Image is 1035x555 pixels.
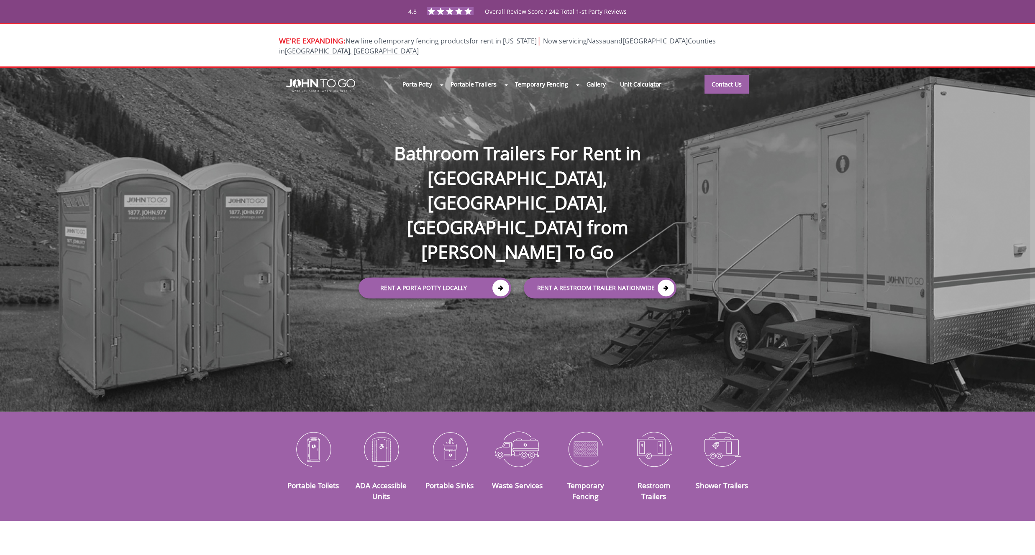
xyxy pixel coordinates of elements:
a: Rent a Porta Potty Locally [359,277,511,298]
a: Shower Trailers [696,480,748,490]
a: Portable Sinks [425,480,474,490]
a: Unit Calculator [613,75,669,93]
img: Temporary-Fencing-cion_N.png [558,427,613,471]
span: 4.8 [408,8,417,15]
a: Waste Services [492,480,543,490]
a: Contact Us [705,75,749,94]
a: temporary fencing products [380,36,469,46]
a: Portable Toilets [287,480,339,490]
a: [GEOGRAPHIC_DATA] [623,36,688,46]
h1: Bathroom Trailers For Rent in [GEOGRAPHIC_DATA], [GEOGRAPHIC_DATA], [GEOGRAPHIC_DATA] from [PERSO... [350,114,685,264]
a: ADA Accessible Units [356,480,407,501]
span: | [537,35,541,46]
span: Overall Review Score / 242 Total 1-st Party Reviews [485,8,627,32]
img: Shower-Trailers-icon_N.png [694,427,750,471]
a: Gallery [579,75,613,93]
a: Restroom Trailers [638,480,670,501]
a: Porta Potty [395,75,439,93]
img: ADA-Accessible-Units-icon_N.png [354,427,409,471]
a: rent a RESTROOM TRAILER Nationwide [524,277,676,298]
span: WE'RE EXPANDING: [279,36,346,46]
img: JOHN to go [286,79,355,92]
a: Temporary Fencing [508,75,575,93]
img: Restroom-Trailers-icon_N.png [626,427,681,471]
a: Portable Trailers [443,75,503,93]
img: Portable-Toilets-icon_N.png [285,427,341,471]
span: New line of for rent in [US_STATE] [279,36,716,56]
img: Waste-Services-icon_N.png [490,427,546,471]
a: [GEOGRAPHIC_DATA], [GEOGRAPHIC_DATA] [285,46,419,56]
img: Portable-Sinks-icon_N.png [422,427,477,471]
a: Temporary Fencing [567,480,604,501]
a: Nassau [587,36,610,46]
